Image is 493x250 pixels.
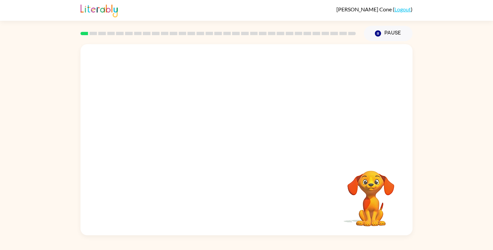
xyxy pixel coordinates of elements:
div: ( ) [336,6,413,12]
a: Logout [394,6,411,12]
span: [PERSON_NAME] Cone [336,6,393,12]
button: Pause [364,26,413,41]
video: Your browser must support playing .mp4 files to use Literably. Please try using another browser. [337,160,404,227]
img: Literably [80,3,118,17]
